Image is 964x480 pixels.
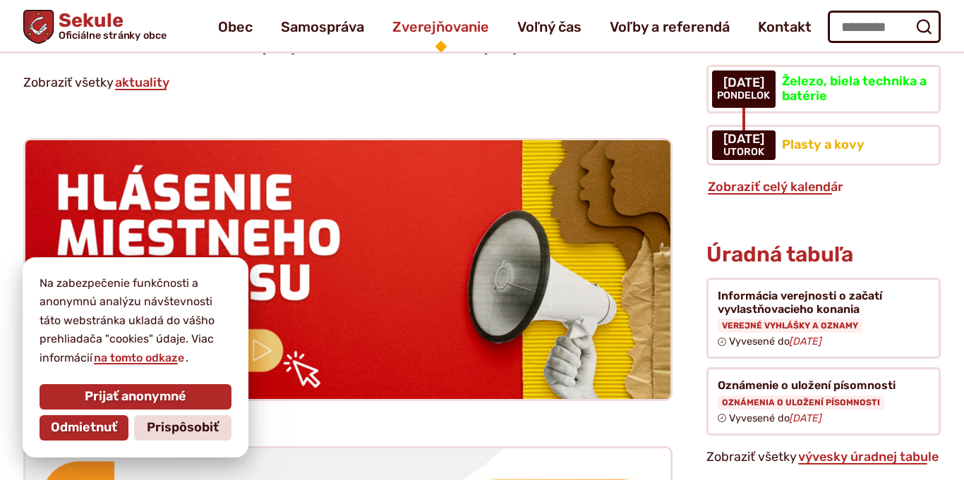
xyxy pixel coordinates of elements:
p: Zobraziť všetky [706,447,941,468]
span: utorok [723,147,764,158]
p: Na zabezpečenie funkčnosti a anonymnú analýzu návštevnosti táto webstránka ukladá do vášho prehli... [40,274,231,367]
a: Zobraziť celú úradnú tabuľu [797,449,940,464]
span: Železo, biela technika a batérie [782,73,927,104]
button: Prispôsobiť [134,415,231,441]
button: Prijať anonymné [40,384,231,410]
a: na tomto odkaze [92,351,186,364]
a: Samospráva [281,7,364,47]
a: Logo Sekule, prejsť na domovskú stránku. [23,10,167,44]
img: Prejsť na domovskú stránku [23,10,54,44]
p: Zobraziť všetky [23,73,673,94]
a: Plasty a kovy [DATE] utorok [706,125,941,166]
span: Prijať anonymné [85,389,186,405]
a: Kontakt [758,7,812,47]
h1: Sekule [54,11,167,41]
a: Voľby a referendá [610,7,730,47]
span: Odmietnuť [51,420,117,436]
a: Obec [218,7,253,47]
a: Železo, biela technika a batérie [DATE] pondelok [706,65,941,113]
span: [DATE] [723,133,764,147]
span: Prispôsobiť [147,420,219,436]
a: Voľný čas [517,7,582,47]
h3: Zber odpadu [706,31,941,54]
span: pondelok [717,90,770,101]
span: Plasty a kovy [782,137,864,152]
a: Zverejňovanie [392,7,489,47]
button: Odmietnuť [40,415,128,441]
a: Zobraziť všetky aktuality [114,75,171,90]
a: Oznámenie o uložení písomnosti Oznámenia o uložení písomnosti Vyvesené do[DATE] [706,367,941,436]
span: [DATE] [717,76,770,90]
h3: Úradná tabuľa [706,243,853,266]
span: Oficiálne stránky obce [59,30,167,40]
a: Informácia verejnosti o začatí vyvlastňovacieho konania Verejné vyhlášky a oznamy Vyvesené do[DATE] [706,278,941,359]
a: Zobraziť celý kalendár [706,179,845,195]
